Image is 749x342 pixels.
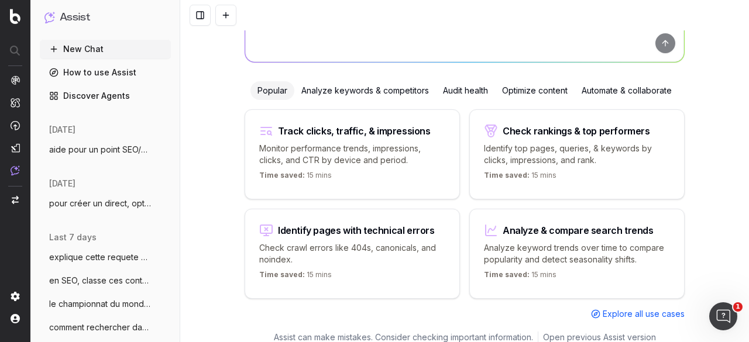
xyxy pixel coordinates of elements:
[40,295,171,313] button: le championnat du monde masculin de vole
[294,81,436,100] div: Analyze keywords & competitors
[709,302,737,330] iframe: Intercom live chat
[49,275,152,286] span: en SEO, classe ces contenus en chaud fro
[49,124,75,136] span: [DATE]
[49,178,75,189] span: [DATE]
[11,292,20,301] img: Setting
[44,9,166,26] button: Assist
[40,40,171,58] button: New Chat
[40,318,171,337] button: comment rechercher dans botify des donné
[733,302,743,312] span: 1
[40,248,171,267] button: explique cette requete SQL SELECT DIS
[259,143,445,166] p: Monitor performance trends, impressions, clicks, and CTR by device and period.
[495,81,575,100] div: Optimize content
[278,226,435,235] div: Identify pages with technical errors
[259,242,445,265] p: Check crawl errors like 404s, canonicals, and noindex.
[484,270,556,284] p: 15 mins
[44,12,55,23] img: Assist
[436,81,495,100] div: Audit health
[60,9,90,26] h1: Assist
[11,98,20,108] img: Intelligence
[40,87,171,105] a: Discover Agents
[259,270,332,284] p: 15 mins
[11,75,20,85] img: Analytics
[603,308,685,320] span: Explore all use cases
[40,194,171,213] button: pour créer un direct, optimise le SEO po
[49,298,152,310] span: le championnat du monde masculin de vole
[503,226,654,235] div: Analyze & compare search trends
[40,271,171,290] button: en SEO, classe ces contenus en chaud fro
[591,308,685,320] a: Explore all use cases
[503,126,650,136] div: Check rankings & top performers
[259,270,305,279] span: Time saved:
[11,120,20,130] img: Activation
[11,165,20,175] img: Assist
[40,140,171,159] button: aide pour un point SEO/Data, on va trait
[484,143,670,166] p: Identify top pages, queries, & keywords by clicks, impressions, and rank.
[484,270,530,279] span: Time saved:
[12,196,19,204] img: Switch project
[259,171,332,185] p: 15 mins
[484,171,556,185] p: 15 mins
[49,251,152,263] span: explique cette requete SQL SELECT DIS
[484,242,670,265] p: Analyze keyword trends over time to compare popularity and detect seasonality shifts.
[49,232,97,243] span: last 7 days
[250,81,294,100] div: Popular
[278,126,431,136] div: Track clicks, traffic, & impressions
[11,143,20,153] img: Studio
[49,198,152,209] span: pour créer un direct, optimise le SEO po
[49,144,152,156] span: aide pour un point SEO/Data, on va trait
[575,81,679,100] div: Automate & collaborate
[49,322,152,333] span: comment rechercher dans botify des donné
[259,171,305,179] span: Time saved:
[11,314,20,323] img: My account
[10,9,20,24] img: Botify logo
[484,171,530,179] span: Time saved:
[40,63,171,82] a: How to use Assist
